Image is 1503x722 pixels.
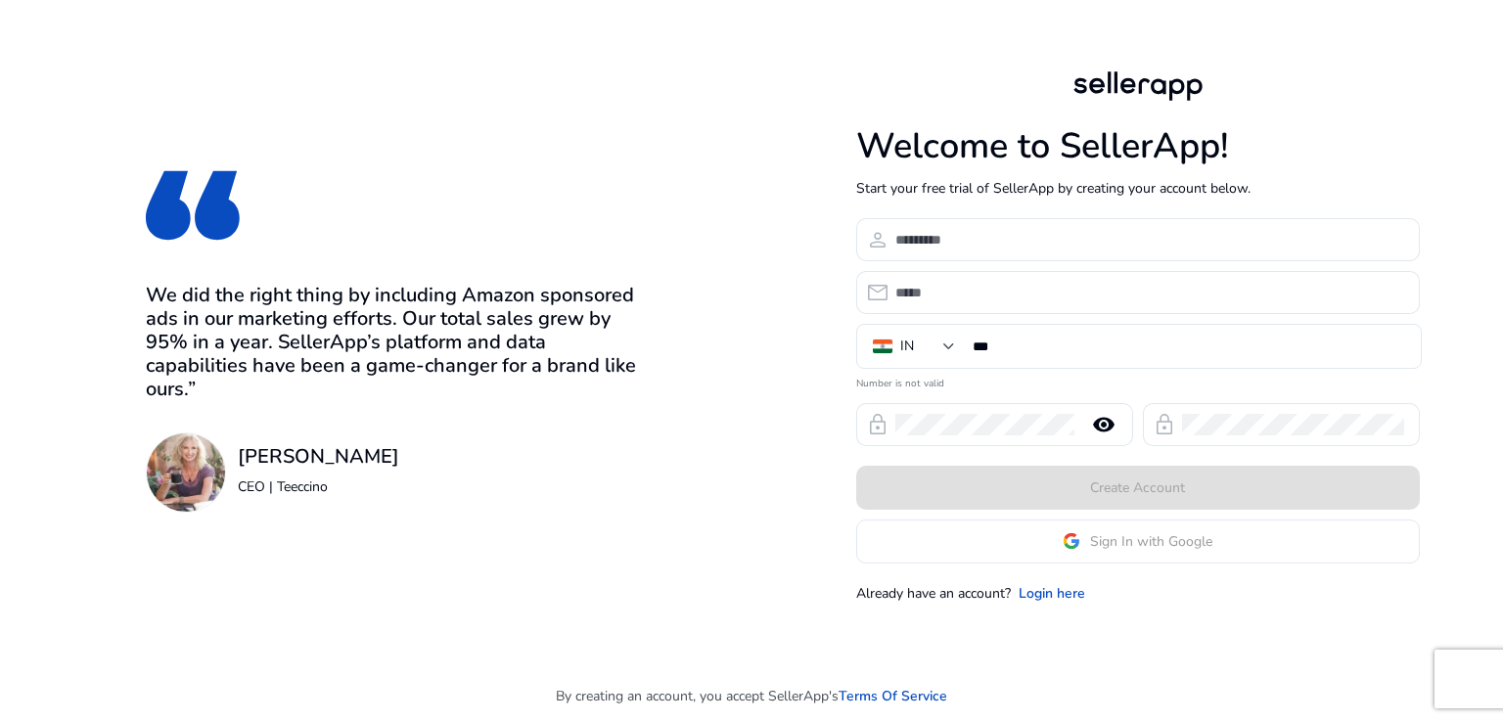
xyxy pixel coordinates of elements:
span: email [866,281,889,304]
p: Already have an account? [856,583,1011,604]
span: lock [1153,413,1176,436]
h3: We did the right thing by including Amazon sponsored ads in our marketing efforts. Our total sale... [146,284,647,401]
a: Login here [1019,583,1085,604]
span: person [866,228,889,251]
span: lock [866,413,889,436]
p: CEO | Teeccino [238,476,399,497]
h3: [PERSON_NAME] [238,445,399,469]
mat-error: Number is not valid [856,371,1420,391]
mat-icon: remove_red_eye [1080,413,1127,436]
a: Terms Of Service [839,686,947,706]
h1: Welcome to SellerApp! [856,125,1420,167]
p: Start your free trial of SellerApp by creating your account below. [856,178,1420,199]
div: IN [900,336,914,357]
